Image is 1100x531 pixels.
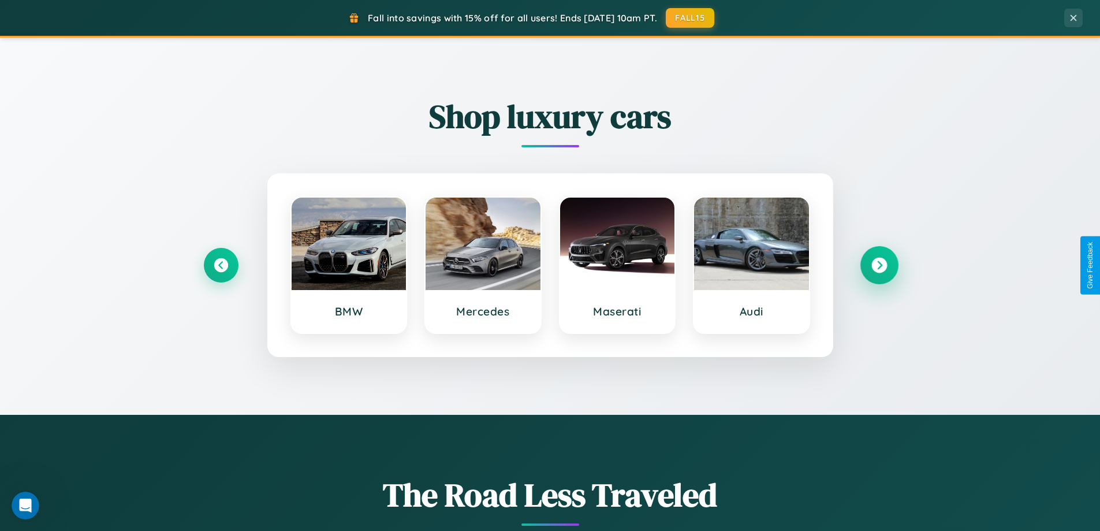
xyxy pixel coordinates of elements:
[303,305,395,318] h3: BMW
[437,305,529,318] h3: Mercedes
[572,305,663,318] h3: Maserati
[368,12,657,24] span: Fall into savings with 15% off for all users! Ends [DATE] 10am PT.
[204,473,897,517] h1: The Road Less Traveled
[1086,242,1094,289] div: Give Feedback
[706,305,797,318] h3: Audi
[12,492,39,519] iframe: Intercom live chat
[666,8,714,28] button: FALL15
[204,94,897,139] h2: Shop luxury cars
